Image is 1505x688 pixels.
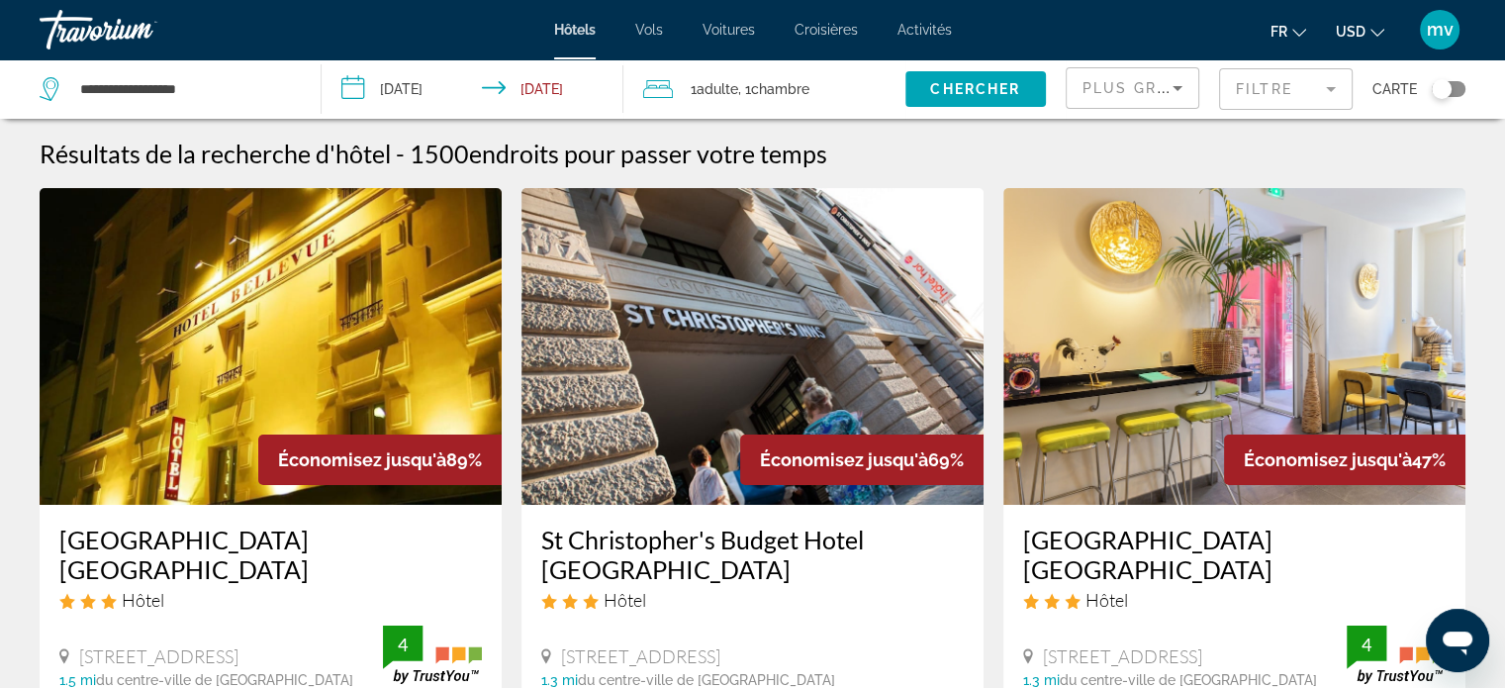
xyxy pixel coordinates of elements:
[79,645,238,667] span: [STREET_ADDRESS]
[96,672,353,688] span: du centre-ville de [GEOGRAPHIC_DATA]
[691,75,738,103] span: 1
[1426,609,1489,672] iframe: Bouton de lancement de la fenêtre de messagerie
[760,449,928,470] span: Économisez jusqu'à
[278,449,446,470] span: Économisez jusqu'à
[554,22,596,38] a: Hôtels
[703,22,755,38] a: Voitures
[1417,80,1465,98] button: Toggle map
[396,139,405,168] span: -
[1023,672,1060,688] span: 1.3 mi
[410,139,827,168] h2: 1500
[1023,525,1446,584] a: [GEOGRAPHIC_DATA] [GEOGRAPHIC_DATA]
[59,672,96,688] span: 1.5 mi
[623,59,905,119] button: Travelers: 1 adult, 0 children
[751,81,809,97] span: Chambre
[1082,80,1319,96] span: Plus grandes économies
[1003,188,1465,505] img: Hotel image
[561,645,720,667] span: [STREET_ADDRESS]
[1224,435,1465,485] div: 47%
[1219,67,1353,111] button: Filter
[469,139,827,168] span: endroits pour passer votre temps
[1427,20,1454,40] span: mv
[40,139,391,168] h1: Résultats de la recherche d'hôtel
[1060,672,1317,688] span: du centre-ville de [GEOGRAPHIC_DATA]
[1347,626,1446,684] img: trustyou-badge.svg
[1372,75,1417,103] span: Carte
[40,188,502,505] img: Hotel image
[738,75,809,103] span: , 1
[635,22,663,38] a: Vols
[740,435,984,485] div: 69%
[59,589,482,611] div: 3 star Hotel
[322,59,623,119] button: Check-in date: Nov 29, 2025 Check-out date: Nov 30, 2025
[383,633,423,656] div: 4
[897,22,952,38] a: Activités
[1270,24,1287,40] span: fr
[1270,17,1306,46] button: Change language
[40,4,237,55] a: Travorium
[930,81,1020,97] span: Chercher
[258,435,502,485] div: 89%
[541,525,964,584] a: St Christopher's Budget Hotel [GEOGRAPHIC_DATA]
[1347,633,1386,656] div: 4
[795,22,858,38] a: Croisières
[541,672,578,688] span: 1.3 mi
[1023,589,1446,611] div: 3 star Hotel
[604,589,646,611] span: Hôtel
[697,81,738,97] span: Adulte
[1414,9,1465,50] button: User Menu
[122,589,164,611] span: Hôtel
[1336,24,1365,40] span: USD
[905,71,1046,107] button: Chercher
[541,589,964,611] div: 3 star Hotel
[1085,589,1128,611] span: Hôtel
[1043,645,1202,667] span: [STREET_ADDRESS]
[383,626,482,684] img: trustyou-badge.svg
[578,672,835,688] span: du centre-ville de [GEOGRAPHIC_DATA]
[521,188,984,505] img: Hotel image
[59,525,482,584] a: [GEOGRAPHIC_DATA] [GEOGRAPHIC_DATA]
[1244,449,1412,470] span: Économisez jusqu'à
[1336,17,1384,46] button: Change currency
[1082,76,1182,100] mat-select: Sort by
